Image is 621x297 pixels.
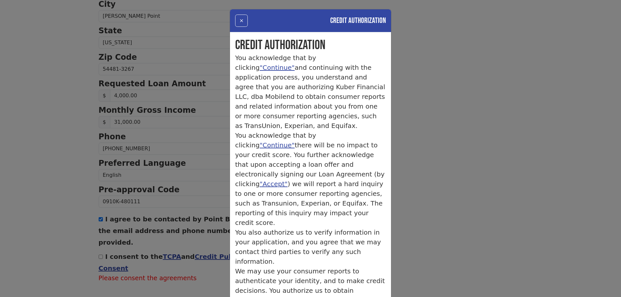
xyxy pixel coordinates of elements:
a: "Accept" [260,180,288,188]
p: You acknowledge that by clicking there will be no impact to your credit score. You further acknow... [235,131,386,228]
a: "Continue" [260,141,295,149]
p: You acknowledge that by clicking and continuing with the application process, you understand and ... [235,53,386,131]
a: "Continue" [260,64,295,71]
p: You also authorize us to verify information in your application, and you agree that we may contac... [235,228,386,266]
h1: Credit Authorization [235,37,386,53]
h4: Credit Authorization [330,15,386,27]
button: × [235,15,248,27]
